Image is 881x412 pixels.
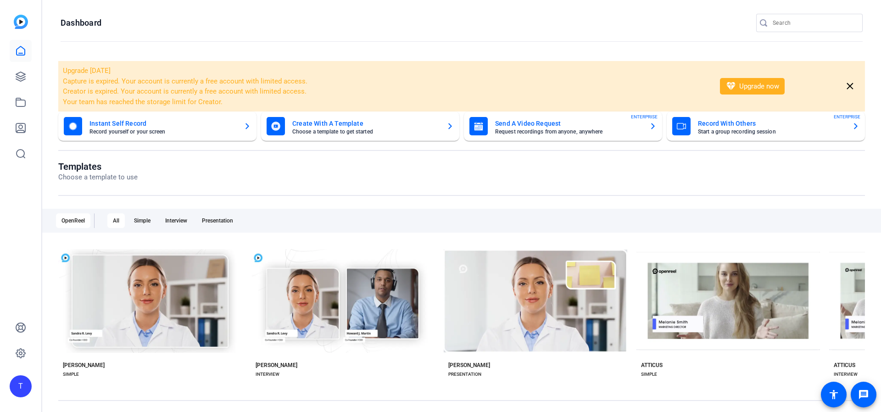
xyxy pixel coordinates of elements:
div: ATTICUS [641,362,663,369]
button: Record With OthersStart a group recording sessionENTERPRISE [667,111,865,141]
div: Simple [128,213,156,228]
mat-icon: message [858,389,869,400]
input: Search [773,17,855,28]
button: Upgrade now [720,78,785,95]
div: All [107,213,125,228]
li: Your team has reached the storage limit for Creator. [63,97,708,107]
mat-card-title: Create With A Template [292,118,439,129]
span: ENTERPRISE [631,113,658,120]
div: Interview [160,213,193,228]
div: Presentation [196,213,239,228]
li: Creator is expired. Your account is currently a free account with limited access. [63,86,708,97]
mat-card-title: Instant Self Record [89,118,236,129]
mat-card-title: Record With Others [698,118,845,129]
button: Create With A TemplateChoose a template to get started [261,111,459,141]
h1: Templates [58,161,138,172]
div: SIMPLE [641,371,657,378]
div: T [10,375,32,397]
div: INTERVIEW [256,371,279,378]
p: Choose a template to use [58,172,138,183]
mat-icon: accessibility [828,389,839,400]
h1: Dashboard [61,17,101,28]
div: [PERSON_NAME] [448,362,490,369]
div: PRESENTATION [448,371,481,378]
div: INTERVIEW [834,371,858,378]
span: ENTERPRISE [834,113,860,120]
div: [PERSON_NAME] [63,362,105,369]
button: Instant Self RecordRecord yourself or your screen [58,111,256,141]
mat-card-title: Send A Video Request [495,118,642,129]
li: Capture is expired. Your account is currently a free account with limited access. [63,76,708,87]
mat-card-subtitle: Start a group recording session [698,129,845,134]
img: blue-gradient.svg [14,15,28,29]
mat-icon: close [844,81,856,92]
button: Send A Video RequestRequest recordings from anyone, anywhereENTERPRISE [464,111,662,141]
mat-card-subtitle: Record yourself or your screen [89,129,236,134]
span: Upgrade [DATE] [63,67,111,75]
mat-card-subtitle: Request recordings from anyone, anywhere [495,129,642,134]
div: [PERSON_NAME] [256,362,297,369]
div: ATTICUS [834,362,855,369]
div: OpenReel [56,213,90,228]
mat-card-subtitle: Choose a template to get started [292,129,439,134]
div: SIMPLE [63,371,79,378]
mat-icon: diamond [725,81,736,92]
